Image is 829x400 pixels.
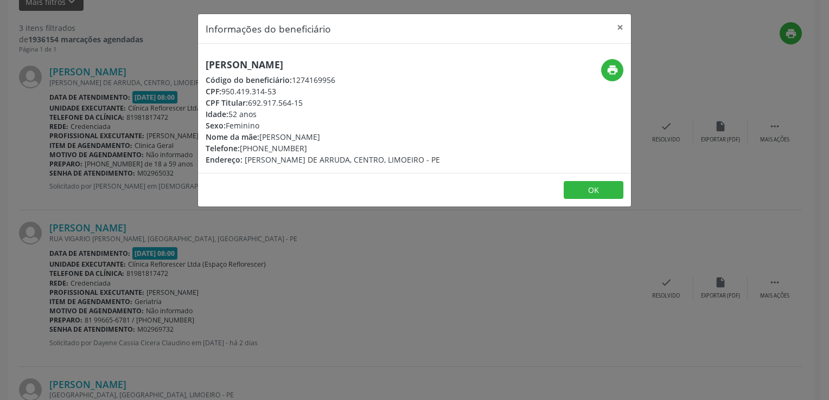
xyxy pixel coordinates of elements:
div: 692.917.564-15 [206,97,440,108]
div: 52 anos [206,108,440,120]
button: print [601,59,623,81]
span: CPF Titular: [206,98,248,108]
div: 950.419.314-53 [206,86,440,97]
div: [PERSON_NAME] [206,131,440,143]
span: Telefone: [206,143,240,153]
span: Código do beneficiário: [206,75,292,85]
span: Sexo: [206,120,226,131]
button: Close [609,14,631,41]
button: OK [564,181,623,199]
span: [PERSON_NAME] DE ARRUDA, CENTRO, LIMOEIRO - PE [245,154,440,165]
h5: [PERSON_NAME] [206,59,440,70]
i: print [607,64,618,76]
div: Feminino [206,120,440,131]
h5: Informações do beneficiário [206,22,331,36]
span: Nome da mãe: [206,132,259,142]
span: Endereço: [206,154,243,165]
div: 1274169956 [206,74,440,86]
span: CPF: [206,86,221,96]
div: [PHONE_NUMBER] [206,143,440,154]
span: Idade: [206,109,228,119]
